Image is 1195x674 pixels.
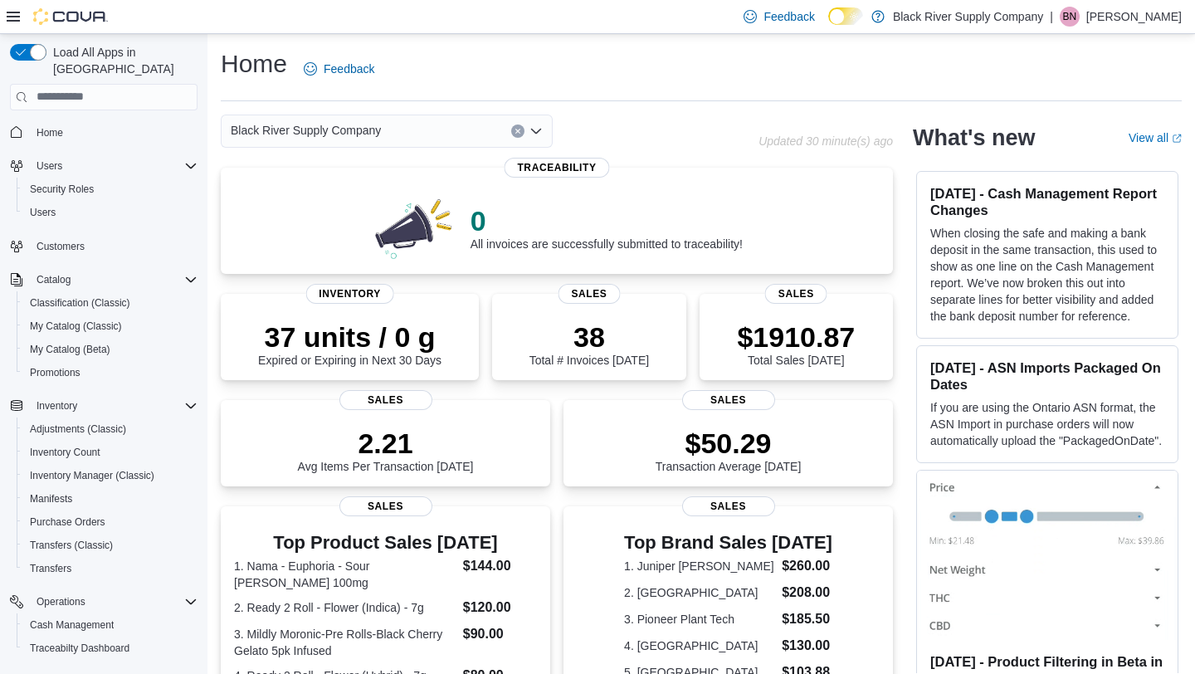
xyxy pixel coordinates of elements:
span: My Catalog (Classic) [30,320,122,333]
dt: 1. Juniper [PERSON_NAME] [624,558,775,574]
dd: $260.00 [782,556,832,576]
a: Manifests [23,489,79,509]
div: Expired or Expiring in Next 30 Days [258,320,441,367]
a: Purchase Orders [23,512,112,532]
span: Black River Supply Company [231,120,381,140]
button: Customers [3,234,204,258]
p: | [1050,7,1053,27]
span: Sales [765,284,827,304]
dt: 2. Ready 2 Roll - Flower (Indica) - 7g [234,599,456,616]
div: Avg Items Per Transaction [DATE] [298,427,474,473]
span: Inventory [37,399,77,413]
span: Inventory Manager (Classic) [30,469,154,482]
span: BN [1063,7,1077,27]
button: My Catalog (Beta) [17,338,204,361]
span: Feedback [324,61,374,77]
span: Customers [37,240,85,253]
svg: External link [1172,134,1182,144]
span: Inventory Manager (Classic) [23,466,198,486]
button: My Catalog (Classic) [17,315,204,338]
button: Adjustments (Classic) [17,418,204,441]
button: Transfers (Classic) [17,534,204,557]
div: Total Sales [DATE] [737,320,855,367]
span: Customers [30,236,198,256]
span: Inventory [305,284,394,304]
h1: Home [221,47,287,81]
dd: $144.00 [463,556,537,576]
span: Home [37,126,63,139]
button: Open list of options [529,125,543,138]
dd: $185.50 [782,609,832,629]
span: Sales [682,390,775,410]
button: Inventory Count [17,441,204,464]
span: Operations [30,592,198,612]
a: Feedback [297,52,381,85]
span: Purchase Orders [23,512,198,532]
span: Purchase Orders [30,515,105,529]
span: Transfers (Classic) [30,539,113,552]
button: Users [3,154,204,178]
p: [PERSON_NAME] [1086,7,1182,27]
span: Users [30,206,56,219]
span: Feedback [763,8,814,25]
p: Black River Supply Company [893,7,1043,27]
dt: 4. [GEOGRAPHIC_DATA] [624,637,775,654]
span: Sales [558,284,620,304]
button: Purchase Orders [17,510,204,534]
button: Manifests [17,487,204,510]
span: Classification (Classic) [30,296,130,310]
span: Catalog [30,270,198,290]
button: Security Roles [17,178,204,201]
span: Adjustments (Classic) [30,422,126,436]
span: Security Roles [30,183,94,196]
p: 37 units / 0 g [258,320,441,354]
p: Updated 30 minute(s) ago [758,134,893,148]
button: Catalog [3,268,204,291]
p: If you are using the Ontario ASN format, the ASN Import in purchase orders will now automatically... [930,399,1164,449]
span: Load All Apps in [GEOGRAPHIC_DATA] [46,44,198,77]
span: Cash Management [30,618,114,632]
button: Classification (Classic) [17,291,204,315]
span: Inventory [30,396,198,416]
span: Traceabilty Dashboard [23,638,198,658]
a: Inventory Manager (Classic) [23,466,161,486]
span: Transfers (Classic) [23,535,198,555]
button: Inventory [3,394,204,418]
button: Operations [3,590,204,613]
span: Promotions [30,366,80,379]
a: Traceabilty Dashboard [23,638,136,658]
span: Sales [339,496,432,516]
dt: 1. Nama - Euphoria - Sour [PERSON_NAME] 100mg [234,558,456,591]
button: Inventory [30,396,84,416]
h3: Top Brand Sales [DATE] [624,533,832,553]
button: Transfers [17,557,204,580]
span: Dark Mode [828,25,829,26]
a: My Catalog (Beta) [23,339,117,359]
input: Dark Mode [828,7,863,25]
span: Transfers [23,559,198,579]
button: Promotions [17,361,204,384]
span: Users [37,159,62,173]
dd: $90.00 [463,624,537,644]
a: View allExternal link [1129,131,1182,144]
span: Sales [682,496,775,516]
span: Inventory Count [23,442,198,462]
div: Total # Invoices [DATE] [529,320,649,367]
span: Traceabilty Dashboard [30,642,129,655]
button: Clear input [511,125,524,138]
button: Users [30,156,69,176]
p: $1910.87 [737,320,855,354]
a: Home [30,123,70,143]
h2: What's new [913,125,1035,151]
button: Home [3,120,204,144]
dt: 3. Mildly Moronic-Pre Rolls-Black Cherry Gelato 5pk Infused [234,626,456,659]
span: Adjustments (Classic) [23,419,198,439]
img: Cova [33,8,108,25]
a: Users [23,203,62,222]
span: Inventory Count [30,446,100,459]
span: My Catalog (Beta) [30,343,110,356]
span: Manifests [30,492,72,505]
h3: [DATE] - Cash Management Report Changes [930,185,1164,218]
dt: 3. Pioneer Plant Tech [624,611,775,628]
p: 2.21 [298,427,474,460]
